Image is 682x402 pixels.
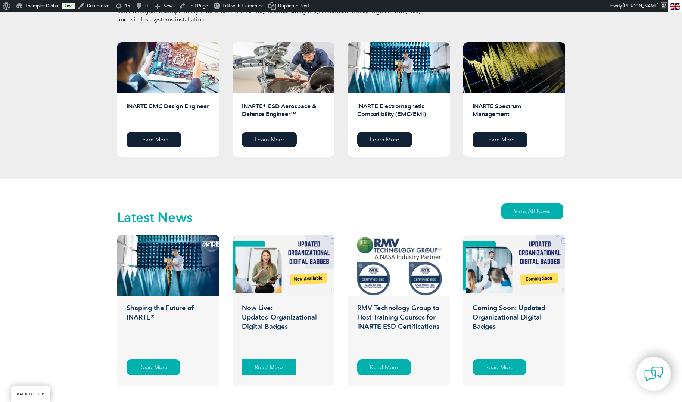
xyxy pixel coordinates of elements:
h3: Now Live: Updated Organizational Digital Badges [233,303,334,352]
a: RMV Technology Group to Host Training Courses for iNARTE ESD Certifications Read More [348,235,450,386]
a: Learn More [242,132,297,147]
h3: Shaping the Future of iNARTE® [117,303,219,352]
img: contact-chat.png [644,365,663,383]
div: Read More [357,359,411,375]
div: Read More [242,359,296,375]
a: Coming Soon: Updated Organizational Digital Badges Read More [463,235,565,386]
h2: iNARTE Electromagnetic Compatibility (EMC/EMI) [357,102,440,126]
img: en [670,3,680,10]
h2: iNARTE® ESD Aerospace & Defense Engineer™ [242,102,325,126]
a: Live [62,3,75,9]
span: Edit with Elementor [222,3,263,9]
a: Learn More [127,132,181,147]
h2: iNARTE EMC Design Engineer [127,102,210,126]
a: Learn More [357,132,412,147]
h2: iNARTE Spectrum Management [473,102,556,126]
a: Learn More [473,132,527,147]
a: BACK TO TOP [11,386,50,402]
a: Now Live:Updated Organizational Digital Badges Read More [233,235,334,386]
div: Read More [127,359,180,375]
a: Shaping the Future of iNARTE® Read More [117,235,219,386]
h2: Latest News [117,212,193,224]
div: Read More [473,359,526,375]
h3: RMV Technology Group to Host Training Courses for iNARTE ESD Certifications [348,303,450,352]
h3: Coming Soon: Updated Organizational Digital Badges [463,303,565,352]
a: View All News [501,203,563,219]
span: [PERSON_NAME] [623,3,658,9]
